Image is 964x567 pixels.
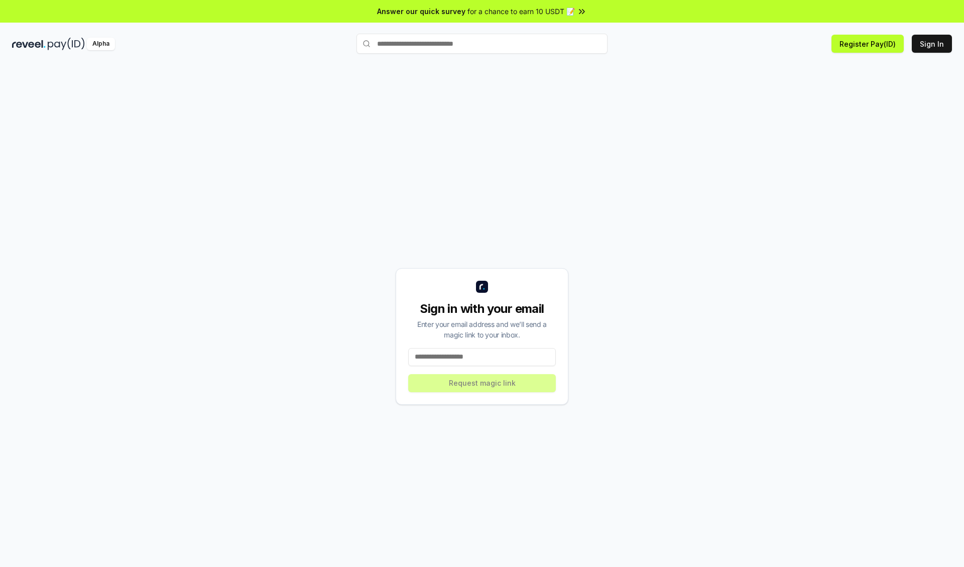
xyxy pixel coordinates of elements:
span: for a chance to earn 10 USDT 📝 [467,6,575,17]
div: Alpha [87,38,115,50]
div: Sign in with your email [408,301,556,317]
div: Enter your email address and we’ll send a magic link to your inbox. [408,319,556,340]
span: Answer our quick survey [377,6,465,17]
img: reveel_dark [12,38,46,50]
button: Register Pay(ID) [831,35,904,53]
img: pay_id [48,38,85,50]
img: logo_small [476,281,488,293]
button: Sign In [912,35,952,53]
